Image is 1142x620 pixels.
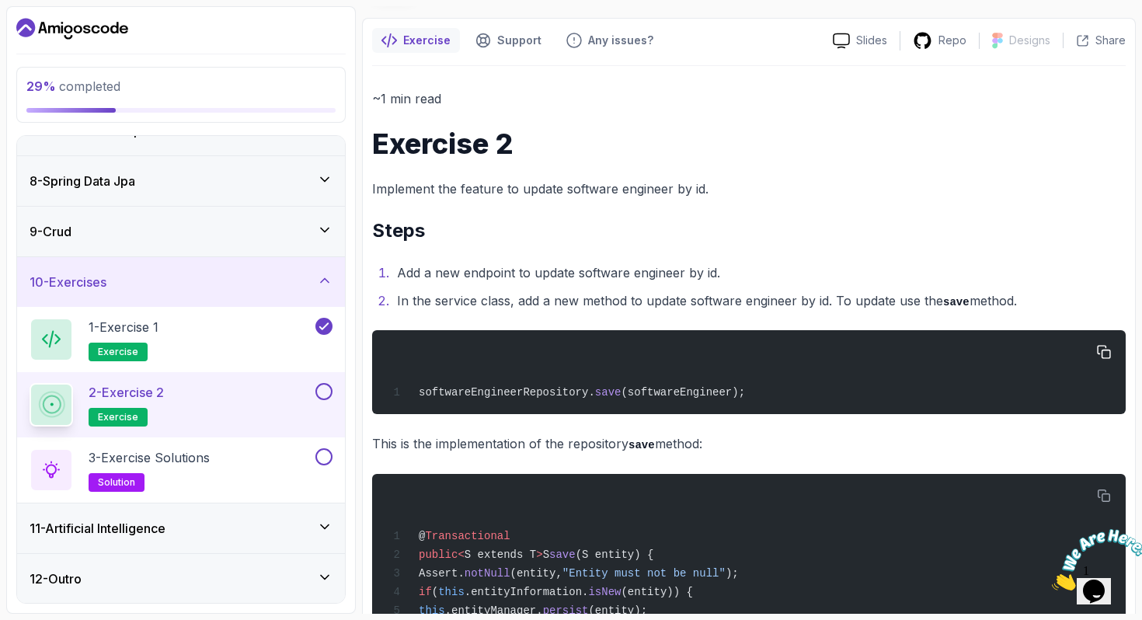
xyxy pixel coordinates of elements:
[465,549,536,561] span: S extends T
[98,411,138,423] span: exercise
[1009,33,1050,48] p: Designs
[372,128,1126,159] h1: Exercise 2
[557,28,663,53] button: Feedback button
[372,28,460,53] button: notes button
[938,33,966,48] p: Repo
[466,28,551,53] button: Support button
[16,16,128,41] a: Dashboard
[17,503,345,553] button: 11-Artificial Intelligence
[621,586,692,598] span: (entity)) {
[372,88,1126,110] p: ~1 min read
[372,433,1126,455] p: This is the implementation of the repository method:
[497,33,541,48] p: Support
[465,586,589,598] span: .entityInformation.
[419,604,445,617] span: this
[432,586,438,598] span: (
[562,567,726,580] span: "Entity must not be null"
[595,386,621,399] span: save
[30,318,333,361] button: 1-Exercise 1exercise
[403,33,451,48] p: Exercise
[856,33,887,48] p: Slides
[900,31,979,51] a: Repo
[30,273,106,291] h3: 10 - Exercises
[543,549,549,561] span: S
[98,346,138,358] span: exercise
[89,383,164,402] p: 2 - Exercise 2
[588,33,653,48] p: Any issues?
[465,567,510,580] span: notNull
[628,439,655,451] code: save
[588,586,621,598] span: isNew
[543,604,589,617] span: persist
[419,586,432,598] span: if
[372,178,1126,200] p: Implement the feature to update software engineer by id.
[458,549,464,561] span: <
[30,569,82,588] h3: 12 - Outro
[30,448,333,492] button: 3-Exercise Solutionssolution
[1063,33,1126,48] button: Share
[17,207,345,256] button: 9-Crud
[419,549,458,561] span: public
[26,78,120,94] span: completed
[1046,523,1142,597] iframe: chat widget
[419,530,425,542] span: @
[438,586,465,598] span: this
[30,172,135,190] h3: 8 - Spring Data Jpa
[30,222,71,241] h3: 9 - Crud
[392,262,1126,284] li: Add a new endpoint to update software engineer by id.
[30,519,165,538] h3: 11 - Artificial Intelligence
[726,567,739,580] span: );
[89,448,210,467] p: 3 - Exercise Solutions
[445,604,543,617] span: .entityManager.
[6,6,12,19] span: 1
[510,567,562,580] span: (entity,
[425,530,510,542] span: Transactional
[17,156,345,206] button: 8-Spring Data Jpa
[419,567,465,580] span: Assert.
[1095,33,1126,48] p: Share
[392,290,1126,312] li: In the service class, add a new method to update software engineer by id. To update use the method.
[820,33,900,49] a: Slides
[576,549,654,561] span: (S entity) {
[98,476,135,489] span: solution
[372,218,1126,243] h2: Steps
[6,6,103,68] img: Chat attention grabber
[621,386,745,399] span: (softwareEngineer);
[17,257,345,307] button: 10-Exercises
[549,549,576,561] span: save
[536,549,542,561] span: >
[588,604,647,617] span: (entity);
[89,318,158,336] p: 1 - Exercise 1
[26,78,56,94] span: 29 %
[419,386,595,399] span: softwareEngineerRepository.
[943,296,970,308] code: save
[30,383,333,427] button: 2-Exercise 2exercise
[17,554,345,604] button: 12-Outro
